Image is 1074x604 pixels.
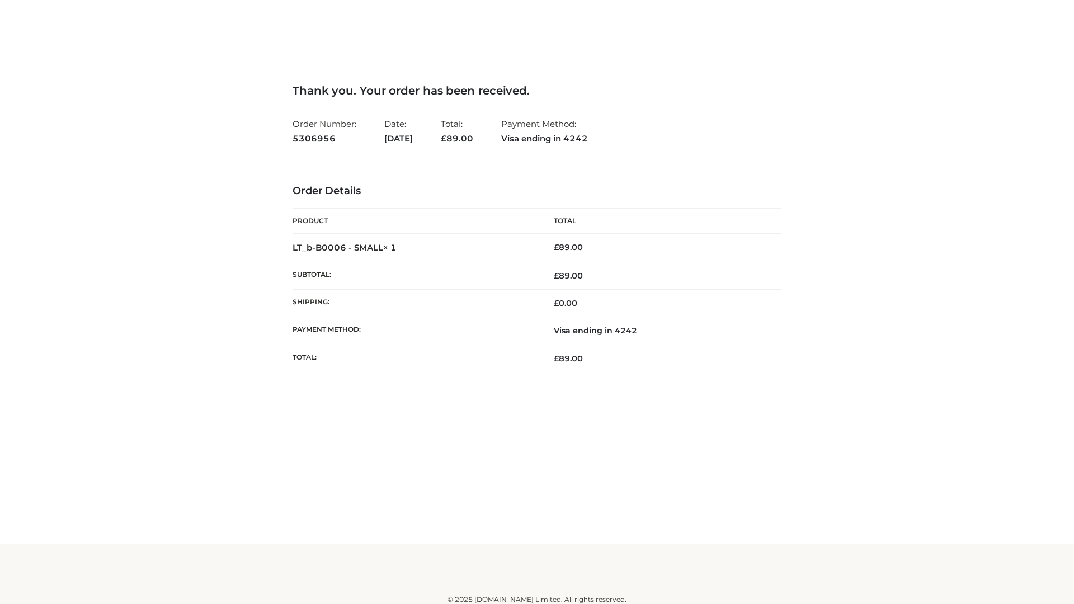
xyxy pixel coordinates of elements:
span: £ [554,271,559,281]
strong: LT_b-B0006 - SMALL [293,242,397,253]
bdi: 89.00 [554,242,583,252]
strong: × 1 [383,242,397,253]
li: Total: [441,114,473,148]
th: Subtotal: [293,262,537,289]
li: Payment Method: [501,114,588,148]
li: Order Number: [293,114,356,148]
th: Shipping: [293,290,537,317]
th: Product [293,209,537,234]
span: £ [554,353,559,364]
h3: Order Details [293,185,781,197]
strong: 5306956 [293,131,356,146]
span: £ [441,133,446,144]
td: Visa ending in 4242 [537,317,781,345]
span: £ [554,242,559,252]
strong: [DATE] [384,131,413,146]
span: 89.00 [554,353,583,364]
th: Payment method: [293,317,537,345]
span: £ [554,298,559,308]
bdi: 0.00 [554,298,577,308]
strong: Visa ending in 4242 [501,131,588,146]
h3: Thank you. Your order has been received. [293,84,781,97]
th: Total: [293,345,537,372]
th: Total [537,209,781,234]
span: 89.00 [554,271,583,281]
span: 89.00 [441,133,473,144]
li: Date: [384,114,413,148]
